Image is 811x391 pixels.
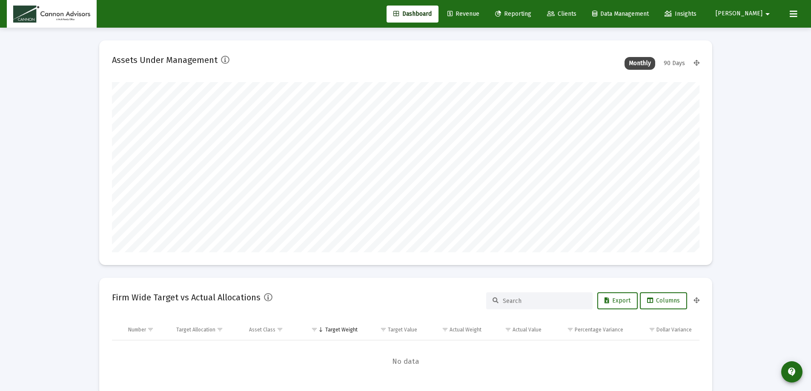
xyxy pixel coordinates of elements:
[112,357,699,366] span: No data
[592,10,649,17] span: Data Management
[625,57,655,70] div: Monthly
[495,10,531,17] span: Reporting
[547,320,629,340] td: Column Percentage Variance
[442,326,448,333] span: Show filter options for column 'Actual Weight'
[567,326,573,333] span: Show filter options for column 'Percentage Variance'
[716,10,762,17] span: [PERSON_NAME]
[128,326,146,333] div: Number
[387,6,438,23] a: Dashboard
[447,10,479,17] span: Revenue
[112,320,699,383] div: Data grid
[364,320,424,340] td: Column Target Value
[597,292,638,309] button: Export
[249,326,275,333] div: Asset Class
[629,320,699,340] td: Column Dollar Variance
[488,6,538,23] a: Reporting
[487,320,547,340] td: Column Actual Value
[300,320,364,340] td: Column Target Weight
[380,326,387,333] span: Show filter options for column 'Target Value'
[243,320,300,340] td: Column Asset Class
[647,297,680,304] span: Columns
[325,326,358,333] div: Target Weight
[585,6,656,23] a: Data Management
[13,6,90,23] img: Dashboard
[217,326,223,333] span: Show filter options for column 'Target Allocation'
[656,326,692,333] div: Dollar Variance
[513,326,542,333] div: Actual Value
[762,6,773,23] mat-icon: arrow_drop_down
[503,297,586,305] input: Search
[659,57,689,70] div: 90 Days
[122,320,171,340] td: Column Number
[423,320,487,340] td: Column Actual Weight
[450,326,481,333] div: Actual Weight
[658,6,703,23] a: Insights
[649,326,655,333] span: Show filter options for column 'Dollar Variance'
[665,10,696,17] span: Insights
[705,5,783,22] button: [PERSON_NAME]
[547,10,576,17] span: Clients
[540,6,583,23] a: Clients
[575,326,623,333] div: Percentage Variance
[640,292,687,309] button: Columns
[441,6,486,23] a: Revenue
[393,10,432,17] span: Dashboard
[277,326,283,333] span: Show filter options for column 'Asset Class'
[112,53,218,67] h2: Assets Under Management
[311,326,318,333] span: Show filter options for column 'Target Weight'
[787,367,797,377] mat-icon: contact_support
[388,326,417,333] div: Target Value
[176,326,215,333] div: Target Allocation
[505,326,511,333] span: Show filter options for column 'Actual Value'
[170,320,243,340] td: Column Target Allocation
[605,297,630,304] span: Export
[147,326,154,333] span: Show filter options for column 'Number'
[112,291,261,304] h2: Firm Wide Target vs Actual Allocations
